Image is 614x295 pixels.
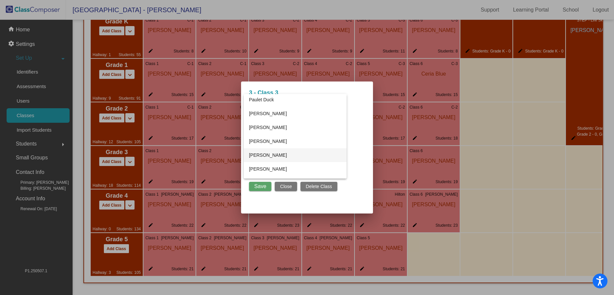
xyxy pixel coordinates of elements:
span: [PERSON_NAME] [249,107,341,120]
span: [PERSON_NAME] [249,134,341,148]
span: [PERSON_NAME] [249,120,341,134]
span: Paulet Duck [249,93,341,107]
span: [PERSON_NAME] [249,176,341,190]
span: [PERSON_NAME] [249,148,341,162]
span: [PERSON_NAME] [249,162,341,176]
